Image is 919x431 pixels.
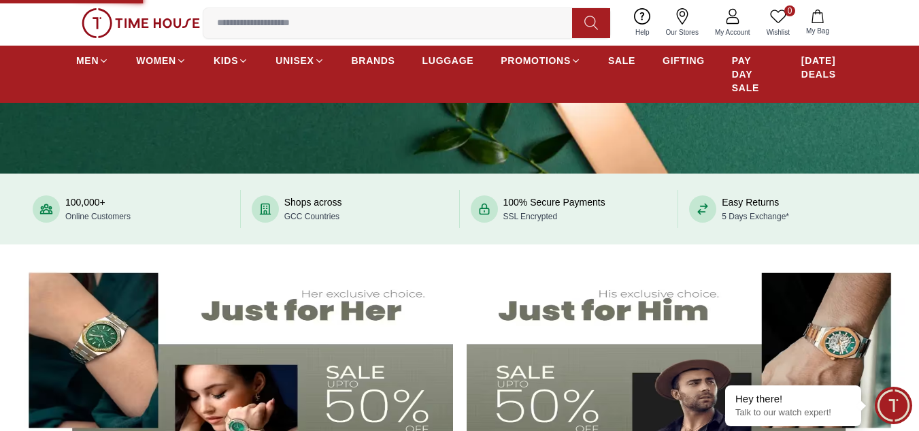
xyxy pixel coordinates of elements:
span: Our Stores [661,27,704,37]
span: UNISEX [275,54,314,67]
span: 0 [784,5,795,16]
span: PROMOTIONS [501,54,571,67]
div: 100,000+ [65,195,131,223]
a: GIFTING [663,48,705,73]
span: MEN [76,54,99,67]
div: Shops across [284,195,342,223]
span: LUGGAGE [422,54,474,67]
span: My Account [709,27,756,37]
a: SALE [608,48,635,73]
a: WOMEN [136,48,186,73]
span: Online Customers [65,212,131,221]
a: UNISEX [275,48,324,73]
a: MEN [76,48,109,73]
a: [DATE] DEALS [801,48,843,86]
div: Hey there! [735,392,851,406]
span: 5 Days Exchange* [722,212,789,221]
span: GIFTING [663,54,705,67]
a: PAY DAY SALE [732,48,774,100]
a: Our Stores [658,5,707,40]
span: Help [630,27,655,37]
span: BRANDS [352,54,395,67]
span: My Bag [801,26,835,36]
span: WOMEN [136,54,176,67]
span: PAY DAY SALE [732,54,774,95]
span: KIDS [214,54,238,67]
img: ... [82,8,200,38]
button: My Bag [798,7,837,39]
div: 100% Secure Payments [503,195,605,223]
span: SSL Encrypted [503,212,558,221]
span: Wishlist [761,27,795,37]
span: [DATE] DEALS [801,54,843,81]
a: PROMOTIONS [501,48,581,73]
p: Talk to our watch expert! [735,407,851,419]
div: Easy Returns [722,195,789,223]
span: SALE [608,54,635,67]
div: Chat Widget [875,387,912,424]
a: 0Wishlist [758,5,798,40]
a: LUGGAGE [422,48,474,73]
a: Help [627,5,658,40]
a: BRANDS [352,48,395,73]
span: GCC Countries [284,212,339,221]
a: KIDS [214,48,248,73]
